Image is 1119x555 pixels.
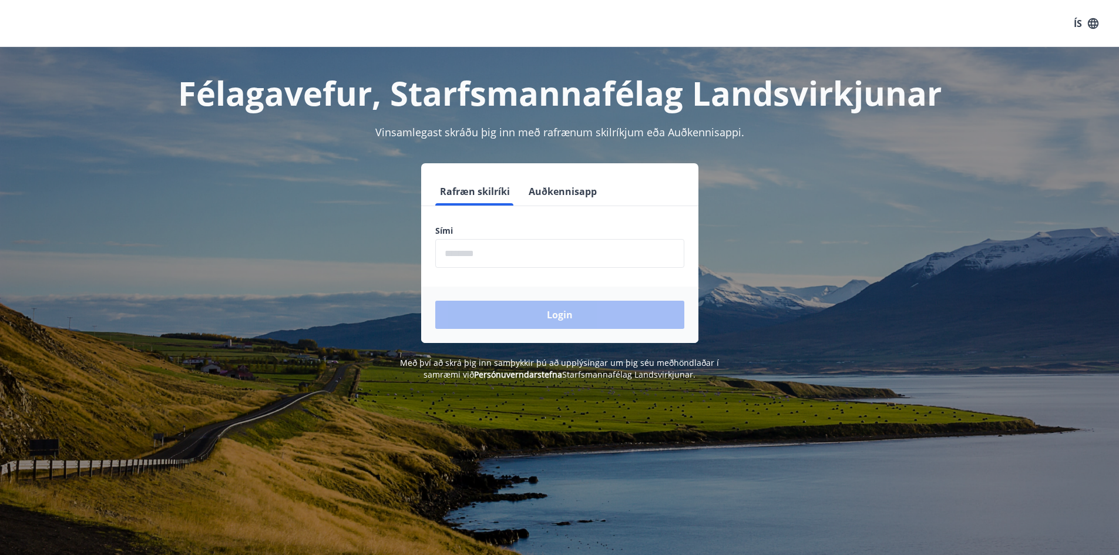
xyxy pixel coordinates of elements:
h1: Félagavefur, Starfsmannafélag Landsvirkjunar [151,70,969,115]
span: Með því að skrá þig inn samþykkir þú að upplýsingar um þig séu meðhöndlaðar í samræmi við Starfsm... [400,357,719,380]
button: Auðkennisapp [524,177,601,206]
a: Persónuverndarstefna [474,369,562,380]
button: ÍS [1067,13,1105,34]
button: Rafræn skilríki [435,177,515,206]
span: Vinsamlegast skráðu þig inn með rafrænum skilríkjum eða Auðkennisappi. [375,125,744,139]
label: Sími [435,225,684,237]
